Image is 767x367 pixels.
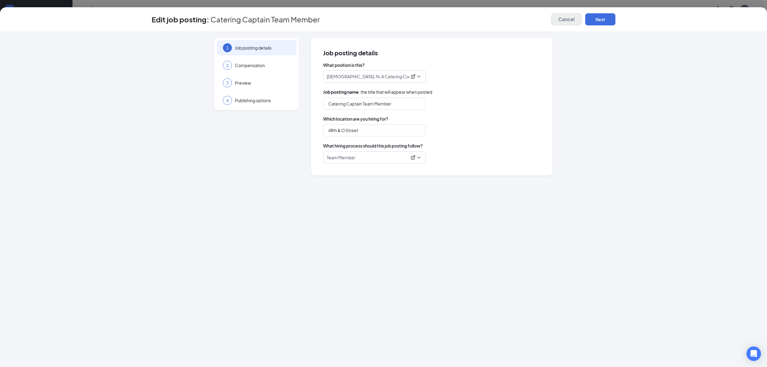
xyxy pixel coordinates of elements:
[327,73,417,80] div: Chick-fil-A Catering Coordinator Team Member
[323,89,432,95] span: · the title that will appear when posted
[235,97,290,103] span: Publishing options
[226,97,229,103] span: 4
[226,80,229,86] span: 3
[585,13,615,25] button: Next
[411,155,416,160] svg: ExternalLink
[323,50,541,56] span: Job posting details
[746,346,761,361] div: Open Intercom Messenger
[226,62,229,68] span: 2
[235,45,290,51] span: Job posting details
[323,62,541,68] span: What position is this?
[327,154,417,161] div: Team Member
[558,16,575,22] span: Cancel
[323,89,359,95] b: Job posting name
[327,154,355,161] p: Team Member
[323,142,423,149] span: What hiring process should this job posting follow?
[323,116,541,122] span: Which location are you hiring for?
[551,13,582,25] button: Cancel
[327,73,409,80] p: [DEMOGRAPHIC_DATA]-fil-A Catering Coordinator Team Member
[210,16,320,22] span: Catering Captain Team Member
[235,62,290,68] span: Compensation
[235,80,290,86] span: Preview
[152,14,209,24] h3: Edit job posting:
[411,74,416,79] svg: ExternalLink
[226,45,229,51] span: 1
